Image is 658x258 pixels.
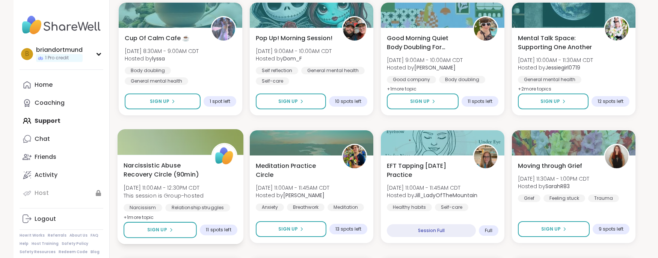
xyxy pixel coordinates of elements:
img: SarahR83 [605,145,628,168]
button: Sign Up [124,222,197,238]
span: Narcissistic Abuse Recovery Circle (90min) [124,161,203,179]
span: Hosted by [256,192,329,199]
div: Chat [35,135,50,143]
a: Referrals [48,233,66,238]
span: Meditation Practice Circle [256,161,334,180]
span: Sign Up [147,226,167,233]
a: Home [20,76,103,94]
b: SarahR83 [545,183,570,190]
div: Coaching [35,99,65,107]
div: Body doubling [439,76,485,83]
span: 11 spots left [206,227,231,233]
div: Logout [35,215,56,223]
span: 10 spots left [335,98,361,104]
span: 11 spots left [468,98,492,104]
span: Pop Up! Morning Session! [256,34,332,43]
a: Friends [20,148,103,166]
img: Jill_LadyOfTheMountain [474,145,497,168]
span: [DATE] 11:00AM - 11:45AM CDT [256,184,329,192]
span: b [25,49,29,59]
span: This session is Group-hosted [124,192,204,199]
img: Jessiegirl0719 [605,17,628,41]
div: Body doubling [125,67,171,74]
span: Hosted by [125,55,199,62]
a: Activity [20,166,103,184]
span: [DATE] 11:00AM - 12:30PM CDT [124,184,204,192]
span: Sign Up [278,226,298,232]
span: EFT Tapping [DATE] Practice [387,161,465,180]
div: Feeling stuck [543,195,585,202]
button: Sign Up [256,221,326,237]
div: Grief [518,195,540,202]
div: Self-care [256,77,289,85]
a: Host Training [32,241,59,246]
img: ShareWell Nav Logo [20,12,103,38]
div: Self reflection [256,67,298,74]
span: Hosted by [256,55,332,62]
span: Hosted by [387,192,477,199]
div: General mental health [518,76,581,83]
span: [DATE] 11:30AM - 1:00PM CDT [518,175,589,183]
a: Coaching [20,94,103,112]
a: Help [20,241,29,246]
span: Cup Of Calm Cafe ☕️ [125,34,190,43]
div: Narcissism [124,204,162,211]
div: Activity [35,171,57,179]
span: [DATE] 9:00AM - 10:00AM CDT [387,56,463,64]
span: Moving through Grief [518,161,582,170]
div: Session Full [387,224,476,237]
button: Sign Up [518,221,590,237]
span: [DATE] 10:00AM - 11:30AM CDT [518,56,593,64]
img: Dom_F [343,17,366,41]
a: FAQ [91,233,98,238]
b: lyssa [152,55,165,62]
button: Sign Up [518,94,589,109]
span: Good Morning Quiet Body Doubling For Productivity [387,34,465,52]
div: General mental health [301,67,365,74]
span: Sign Up [150,98,169,105]
span: Sign Up [410,98,430,105]
div: Anxiety [256,204,284,211]
span: Sign Up [540,98,560,105]
span: Full [485,228,492,234]
span: 12 spots left [598,98,623,104]
a: Safety Policy [62,241,88,246]
div: briandortmund [36,46,83,54]
div: Self-care [435,204,468,211]
button: Sign Up [387,94,459,109]
a: Logout [20,210,103,228]
b: [PERSON_NAME] [414,64,456,71]
b: Jill_LadyOfTheMountain [414,192,477,199]
span: Sign Up [278,98,298,105]
div: Host [35,189,49,197]
span: Mental Talk Space: Supporting One Another [518,34,596,52]
div: Meditation [327,204,364,211]
a: Blog [91,249,100,255]
a: About Us [69,233,88,238]
a: Redeem Code [59,249,88,255]
span: 1 Pro credit [45,55,69,61]
span: [DATE] 9:00AM - 10:00AM CDT [256,47,332,55]
span: 13 spots left [335,226,361,232]
img: Adrienne_QueenOfTheDawn [474,17,497,41]
span: Hosted by [518,64,593,71]
div: Healthy habits [387,204,432,211]
b: Jessiegirl0719 [545,64,580,71]
span: Sign Up [541,226,561,232]
img: lyssa [212,17,235,41]
div: General mental health [125,77,188,85]
span: Hosted by [387,64,463,71]
img: Nicholas [343,145,366,168]
div: Good company [387,76,436,83]
div: Trauma [588,195,619,202]
b: Dom_F [283,55,302,62]
div: Friends [35,153,56,161]
b: [PERSON_NAME] [283,192,324,199]
a: Host [20,184,103,202]
div: Home [35,81,53,89]
button: Sign Up [256,94,326,109]
button: Sign Up [125,94,201,109]
a: Chat [20,130,103,148]
span: Hosted by [518,183,589,190]
span: [DATE] 11:00AM - 11:45AM CDT [387,184,477,192]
